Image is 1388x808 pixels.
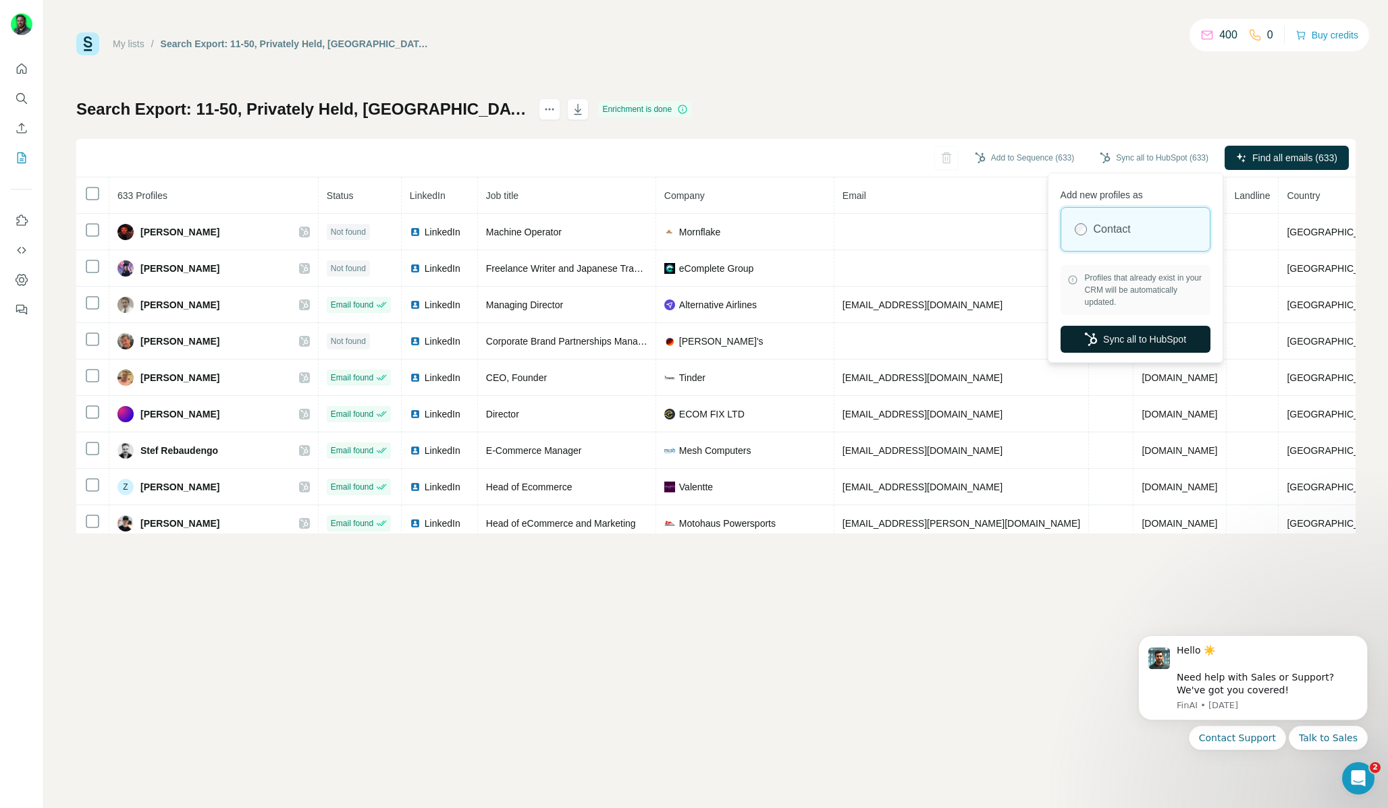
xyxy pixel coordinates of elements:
[151,37,154,51] li: /
[843,372,1003,383] span: [EMAIL_ADDRESS][DOMAIN_NAME]
[140,262,219,275] span: [PERSON_NAME]
[1342,762,1374,795] iframe: Intercom live chat
[679,407,745,421] span: ECOM FIX LTD
[679,517,776,530] span: Motohaus Powersports
[1090,148,1218,168] button: Sync all to HubSpot (633)
[486,372,547,383] span: CEO, Founder
[11,146,32,170] button: My lists
[486,336,651,347] span: Corporate Brand Partnerships Manager
[664,190,705,201] span: Company
[11,268,32,292] button: Dashboard
[113,38,144,49] a: My lists
[1267,27,1273,43] p: 0
[425,407,460,421] span: LinkedIn
[664,372,675,383] img: company-logo
[598,101,692,117] div: Enrichment is done
[1225,146,1349,170] button: Find all emails (633)
[679,371,705,384] span: Tinder
[486,263,662,274] span: Freelance Writer and Japanese Translator
[11,238,32,262] button: Use Surfe API
[140,444,218,457] span: Stef Rebaudengo
[425,371,460,384] span: LinkedIn
[486,409,519,420] span: Director
[425,480,460,494] span: LinkedIn
[331,335,366,347] span: Not found
[117,333,134,349] img: Avatar
[11,86,32,111] button: Search
[161,37,429,51] div: Search Export: 11-50, Privately Held, [GEOGRAPHIC_DATA], Ecommerce Manager, Director of Ecommerce...
[425,262,460,275] span: LinkedIn
[1061,326,1210,353] button: Sync all to HubSpot
[664,299,675,310] img: company-logo
[1061,183,1210,202] p: Add new profiles as
[843,190,866,201] span: Email
[1252,151,1337,165] span: Find all emails (633)
[117,370,134,386] img: Avatar
[1142,409,1217,420] span: [DOMAIN_NAME]
[1287,336,1385,347] span: [GEOGRAPHIC_DATA]
[140,298,219,312] span: [PERSON_NAME]
[140,335,219,348] span: [PERSON_NAME]
[76,32,99,55] img: Surfe Logo
[410,227,421,237] img: LinkedIn logo
[410,482,421,492] img: LinkedIn logo
[331,408,373,420] span: Email found
[327,190,354,201] span: Status
[486,190,518,201] span: Job title
[331,299,373,311] span: Email found
[539,98,560,120] button: actions
[11,13,32,35] img: Avatar
[117,479,134,495] div: Z
[664,482,675,492] img: company-logo
[1142,482,1217,492] span: [DOMAIN_NAME]
[486,299,563,310] span: Managing Director
[140,517,219,530] span: [PERSON_NAME]
[425,335,460,348] span: LinkedIn
[117,297,134,313] img: Avatar
[843,518,1080,529] span: [EMAIL_ADDRESS][PERSON_NAME][DOMAIN_NAME]
[679,262,754,275] span: eComplete Group
[486,518,636,529] span: Head of eCommerce and Marketing
[410,299,421,310] img: LinkedIn logo
[1235,190,1271,201] span: Landline
[117,515,134,531] img: Avatar
[1118,618,1388,801] iframe: Intercom notifications message
[486,445,582,456] span: E-Commerce Manager
[410,409,421,420] img: LinkedIn logo
[1085,272,1204,308] span: Profiles that already exist in your CRM will be automatically updated.
[1287,445,1385,456] span: [GEOGRAPHIC_DATA]
[117,190,167,201] span: 633 Profiles
[679,335,764,348] span: [PERSON_NAME]'s
[1287,372,1385,383] span: [GEOGRAPHIC_DATA]
[425,444,460,457] span: LinkedIn
[1094,221,1131,237] label: Contact
[679,444,751,457] span: Mesh Computers
[331,372,373,384] span: Email found
[1287,482,1385,492] span: [GEOGRAPHIC_DATA]
[117,406,134,422] img: Avatar
[425,225,460,239] span: LinkedIn
[117,260,134,277] img: Avatar
[1142,518,1217,529] span: [DOMAIN_NAME]
[410,518,421,529] img: LinkedIn logo
[843,482,1003,492] span: [EMAIL_ADDRESS][DOMAIN_NAME]
[410,263,421,274] img: LinkedIn logo
[331,444,373,457] span: Email found
[140,225,219,239] span: [PERSON_NAME]
[11,116,32,140] button: Enrich CSV
[410,372,421,383] img: LinkedIn logo
[331,262,366,275] span: Not found
[664,518,675,529] img: company-logo
[140,480,219,494] span: [PERSON_NAME]
[1287,299,1385,310] span: [GEOGRAPHIC_DATA]
[679,225,720,239] span: Mornflake
[664,263,675,274] img: company-logo
[843,409,1003,420] span: [EMAIL_ADDRESS][DOMAIN_NAME]
[679,298,757,312] span: Alternative Airlines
